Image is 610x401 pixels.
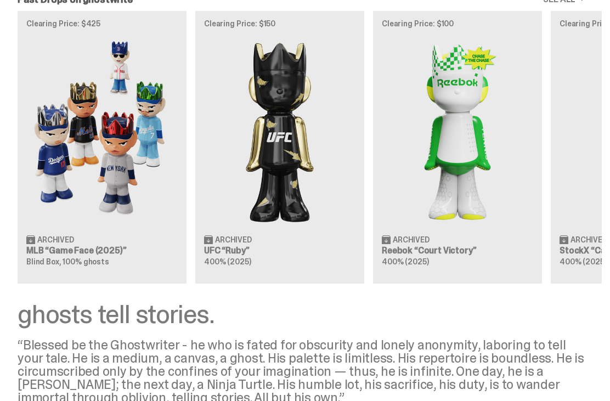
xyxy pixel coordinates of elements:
span: Archived [571,236,607,244]
span: Archived [215,236,252,244]
p: Clearing Price: $100 [382,20,533,28]
a: Clearing Price: $100 Court Victory Archived [373,12,542,284]
span: Blind Box, [26,257,61,267]
h3: Reebok “Court Victory” [382,247,533,256]
div: ghosts tell stories. [18,302,584,328]
span: Archived [37,236,74,244]
h3: MLB “Game Face (2025)” [26,247,178,256]
span: Archived [393,236,430,244]
p: Clearing Price: $425 [26,20,178,28]
span: 400% (2025) [204,257,251,267]
a: Clearing Price: $150 Ruby Archived [195,12,364,284]
h3: UFC “Ruby” [204,247,355,256]
img: Ruby [204,37,355,226]
img: Court Victory [382,37,533,226]
img: Game Face (2025) [26,37,178,226]
a: Clearing Price: $425 Game Face (2025) Archived [18,12,187,284]
span: 400% (2025) [560,257,606,267]
span: 100% ghosts [63,257,109,267]
span: 400% (2025) [382,257,428,267]
p: Clearing Price: $150 [204,20,355,28]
